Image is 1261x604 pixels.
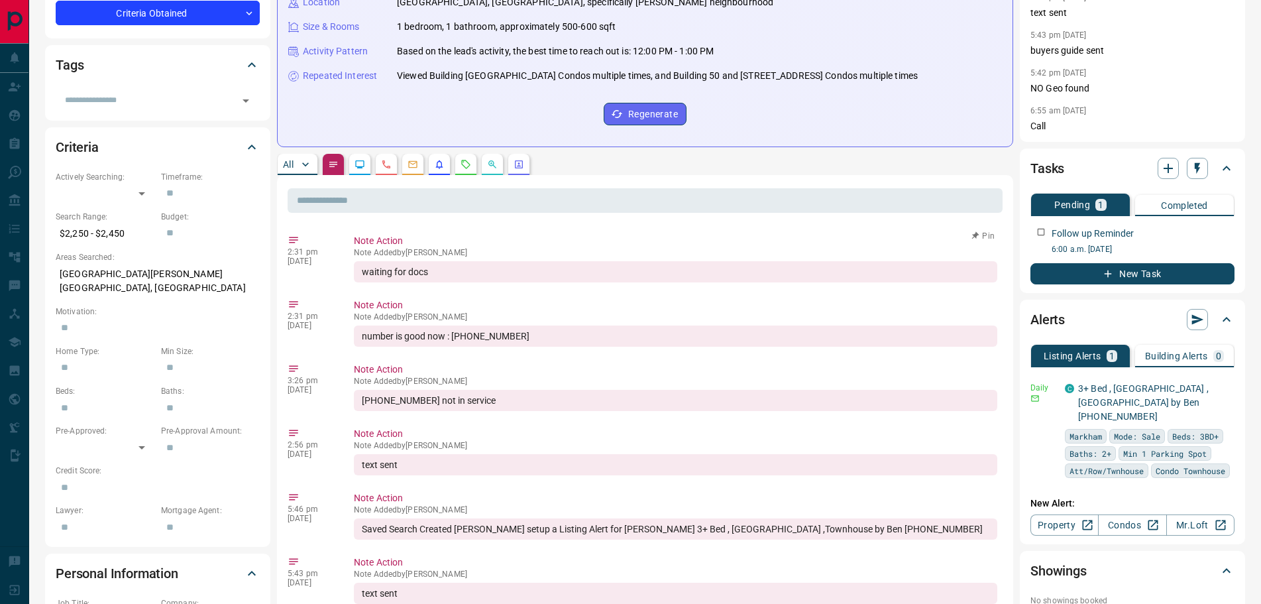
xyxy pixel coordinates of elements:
p: Note Added by [PERSON_NAME] [354,505,997,514]
svg: Opportunities [487,159,498,170]
div: Personal Information [56,558,260,589]
div: text sent [354,454,997,475]
div: Criteria Obtained [56,1,260,25]
p: Search Range: [56,211,154,223]
p: [GEOGRAPHIC_DATA][PERSON_NAME][GEOGRAPHIC_DATA], [GEOGRAPHIC_DATA] [56,263,260,299]
span: Beds: 3BD+ [1172,430,1219,443]
svg: Emails [408,159,418,170]
svg: Listing Alerts [434,159,445,170]
p: 2:56 pm [288,440,334,450]
p: Motivation: [56,306,260,318]
p: Listing Alerts [1044,351,1101,361]
p: 5:43 pm [288,569,334,578]
p: buyers guide sent [1030,44,1234,58]
p: All [283,160,294,169]
span: Baths: 2+ [1069,447,1111,460]
div: Tasks [1030,152,1234,184]
p: Note Added by [PERSON_NAME] [354,441,997,450]
p: [DATE] [288,321,334,330]
p: Note Added by [PERSON_NAME] [354,377,997,386]
span: Att/Row/Twnhouse [1069,464,1144,477]
p: text sent [1030,6,1234,20]
div: number is good now : [PHONE_NUMBER] [354,326,997,347]
a: Condos [1098,514,1166,536]
p: 1 [1098,200,1103,210]
div: text sent [354,583,997,604]
div: Criteria [56,131,260,163]
p: Note Action [354,234,997,248]
span: Markham [1069,430,1102,443]
p: Min Size: [161,345,260,357]
p: Lawyer: [56,505,154,516]
p: Viewed Building [GEOGRAPHIC_DATA] Condos multiple times, and Building 50 and [STREET_ADDRESS] Con... [397,69,918,83]
p: Activity Pattern [303,44,368,58]
a: Mr.Loft [1166,514,1234,536]
div: Saved Search Created [PERSON_NAME] setup a Listing Alert for [PERSON_NAME] 3+ Bed , [GEOGRAPHIC_D... [354,518,997,540]
p: 5:46 pm [288,505,334,514]
h2: Alerts [1030,309,1065,330]
div: Alerts [1030,304,1234,335]
button: Regenerate [604,103,686,125]
p: [DATE] [288,257,334,266]
p: Mortgage Agent: [161,505,260,516]
div: waiting for docs [354,261,997,282]
p: 6:00 a.m. [DATE] [1052,243,1234,255]
p: 5:42 pm [DATE] [1030,68,1087,78]
p: NO Geo found [1030,82,1234,95]
svg: Agent Actions [514,159,524,170]
p: [DATE] [288,385,334,394]
div: condos.ca [1065,384,1074,393]
span: Min 1 Parking Spot [1123,447,1207,460]
svg: Calls [381,159,392,170]
p: Size & Rooms [303,20,360,34]
span: Mode: Sale [1114,430,1160,443]
p: Pre-Approved: [56,425,154,437]
p: Based on the lead's activity, the best time to reach out is: 12:00 PM - 1:00 PM [397,44,714,58]
p: New Alert: [1030,497,1234,511]
p: Credit Score: [56,465,260,477]
a: Property [1030,514,1099,536]
p: 1 bedroom, 1 bathroom, approximately 500-600 sqft [397,20,616,34]
p: 2:31 pm [288,312,334,321]
p: 5:43 pm [DATE] [1030,30,1087,40]
p: Follow up Reminder [1052,227,1134,241]
p: Repeated Interest [303,69,377,83]
p: Baths: [161,385,260,397]
p: [DATE] [288,450,334,459]
p: Actively Searching: [56,171,154,183]
p: Note Action [354,363,997,377]
p: Timeframe: [161,171,260,183]
div: [PHONE_NUMBER] not in service [354,390,997,411]
p: Note Action [354,491,997,505]
button: Open [237,91,255,110]
p: Building Alerts [1145,351,1208,361]
h2: Tags [56,54,83,76]
p: Pending [1054,200,1090,210]
p: Beds: [56,385,154,397]
div: Tags [56,49,260,81]
button: New Task [1030,263,1234,284]
svg: Email [1030,394,1040,403]
p: 6:55 am [DATE] [1030,106,1087,115]
p: Note Added by [PERSON_NAME] [354,248,997,257]
p: Daily [1030,382,1057,394]
p: Areas Searched: [56,251,260,263]
p: Note Action [354,556,997,570]
p: 1 [1109,351,1115,361]
p: Completed [1161,201,1208,210]
h2: Tasks [1030,158,1064,179]
p: 2:31 pm [288,247,334,257]
span: Condo Townhouse [1156,464,1225,477]
p: Note Added by [PERSON_NAME] [354,312,997,322]
p: Note Action [354,427,997,441]
p: $2,250 - $2,450 [56,223,154,245]
h2: Criteria [56,137,99,158]
p: 0 [1216,351,1221,361]
p: Call [1030,119,1234,133]
h2: Showings [1030,560,1087,581]
p: [DATE] [288,514,334,523]
p: Note Action [354,298,997,312]
div: Showings [1030,555,1234,587]
svg: Notes [328,159,339,170]
p: Home Type: [56,345,154,357]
